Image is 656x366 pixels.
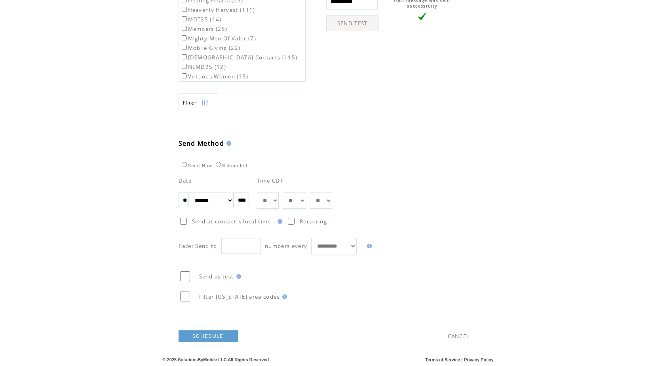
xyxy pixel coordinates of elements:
[265,242,307,250] span: numbers every
[216,162,221,167] input: Scheduled
[180,73,249,80] label: Virtuous Women (15)
[257,177,284,184] span: Time CDT
[180,54,298,61] label: [DEMOGRAPHIC_DATA] Contacts (115)
[182,64,187,69] input: NLMD25 (12)
[179,139,224,148] span: Send Method
[182,162,187,167] input: Send Now
[201,94,208,112] img: filters.png
[180,163,212,168] label: Send Now
[234,274,241,279] img: help.gif
[179,242,217,250] span: Pace: Send to
[280,294,287,299] img: help.gif
[199,293,280,300] span: Filter [US_STATE] area codes
[180,63,226,71] label: NLMD25 (12)
[179,330,238,342] a: SCHEDULE
[180,35,257,42] label: Mighty Men Of Valor (7)
[214,163,247,168] label: Scheduled
[326,15,378,31] a: SEND TEST
[192,218,271,225] span: Send at contact`s local time
[183,99,197,106] span: Show filters
[180,44,241,51] label: Mobile Giving (22)
[182,35,187,40] input: Mighty Men Of Valor (7)
[461,357,462,362] span: |
[182,26,187,31] input: Members (25)
[300,218,327,225] span: Recurring
[182,54,187,59] input: [DEMOGRAPHIC_DATA] Contacts (115)
[180,25,228,32] label: Members (25)
[365,244,372,248] img: help.gif
[448,333,470,340] a: CANCEL
[182,45,187,50] input: Mobile Giving (22)
[464,357,494,362] a: Privacy Policy
[182,7,187,12] input: Heavenly Harvest (111)
[179,177,192,184] span: Date
[275,219,282,224] img: help.gif
[182,73,187,78] input: Virtuous Women (15)
[199,273,234,280] span: Send as test
[182,16,187,21] input: MDT25 (14)
[163,357,269,362] span: © 2025 SolutionsByMobile LLC All Rights Reserved
[418,13,426,21] img: vLarge.png
[425,357,460,362] a: Terms of Service
[224,141,231,146] img: help.gif
[179,93,218,111] a: Filter
[180,16,222,23] label: MDT25 (14)
[180,6,255,13] label: Heavenly Harvest (111)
